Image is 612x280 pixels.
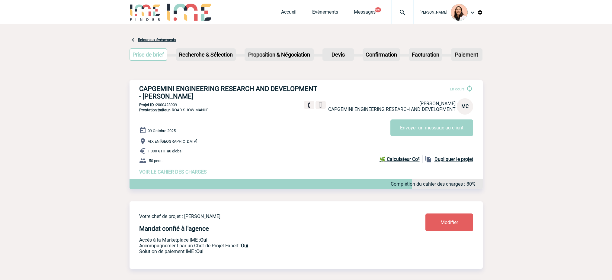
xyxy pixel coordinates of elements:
p: Prise de brief [130,49,167,60]
p: Paiement [452,49,482,60]
p: 2000423909 [130,103,483,107]
p: Confirmation [363,49,399,60]
b: Oui [200,237,207,243]
b: Oui [196,249,203,254]
a: Evénements [312,9,338,18]
p: Accès à la Marketplace IME : [139,237,390,243]
img: 129834-0.png [451,4,468,21]
a: 🌿 Calculateur Co² [380,155,422,163]
p: Conformité aux process achat client, Prise en charge de la facturation, Mutualisation de plusieur... [139,249,390,254]
img: fixe.png [306,103,312,108]
b: 🌿 Calculateur Co² [380,156,420,162]
p: Proposition & Négociation [245,49,313,60]
b: Oui [241,243,248,249]
button: Envoyer un message au client [390,119,473,136]
a: VOIR LE CAHIER DES CHARGES [139,169,207,175]
a: Messages [354,9,376,18]
p: Votre chef de projet : [PERSON_NAME] [139,213,390,219]
span: CAPGEMINI ENGINEERING RESEARCH AND DEVELOPMENT [328,106,456,112]
img: portable.png [318,103,323,108]
a: Retour aux événements [138,38,176,42]
span: Modifier [441,220,458,225]
span: 09 Octobre 2025 [148,129,176,133]
a: Accueil [281,9,296,18]
p: Facturation [409,49,442,60]
img: IME-Finder [130,4,161,21]
span: AIX EN [GEOGRAPHIC_DATA] [148,139,197,144]
span: [PERSON_NAME] [420,10,447,15]
p: Recherche & Sélection [177,49,235,60]
img: file_copy-black-24dp.png [425,155,432,163]
p: Devis [323,49,353,60]
p: Prestation payante [139,243,390,249]
span: 50 pers. [149,158,162,163]
h3: CAPGEMINI ENGINEERING RESEARCH AND DEVELOPMENT - [PERSON_NAME] [139,85,320,100]
h4: Mandat confié à l'agence [139,225,209,232]
span: En cours [450,87,465,91]
span: Prestation traiteur [139,108,170,112]
button: 99+ [375,7,381,12]
span: 1 000 € HT au global [148,149,182,153]
span: MC [461,103,469,109]
b: Dupliquer le projet [434,156,473,162]
b: Projet ID : [139,103,156,107]
span: [PERSON_NAME] [419,101,456,106]
span: - ROAD SHOW MANUF [139,108,208,112]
